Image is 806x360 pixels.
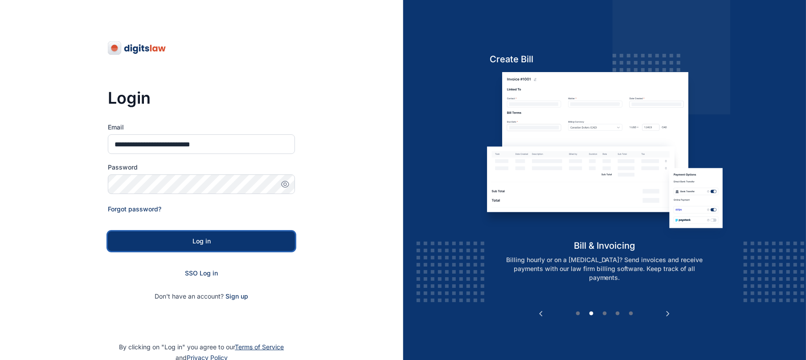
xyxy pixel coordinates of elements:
[600,309,609,318] button: 3
[108,89,295,107] h3: Login
[573,309,582,318] button: 1
[108,292,295,301] p: Don't have an account?
[491,255,719,282] p: Billing hourly or on a [MEDICAL_DATA]? Send invoices and receive payments with our law firm billi...
[108,231,295,251] button: Log in
[587,309,596,318] button: 2
[185,269,218,277] a: SSO Log in
[627,309,636,318] button: 5
[536,309,545,318] button: Previous
[481,72,728,239] img: bill-and-invoicin
[108,205,161,213] a: Forgot password?
[122,237,281,246] div: Log in
[663,309,672,318] button: Next
[481,53,728,65] h5: Create Bill
[225,292,248,300] a: Sign up
[614,309,622,318] button: 4
[225,292,248,301] span: Sign up
[481,239,728,252] h5: bill & invoicing
[235,343,284,351] a: Terms of Service
[108,41,167,55] img: digitslaw-logo
[108,163,295,172] label: Password
[108,123,295,132] label: Email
